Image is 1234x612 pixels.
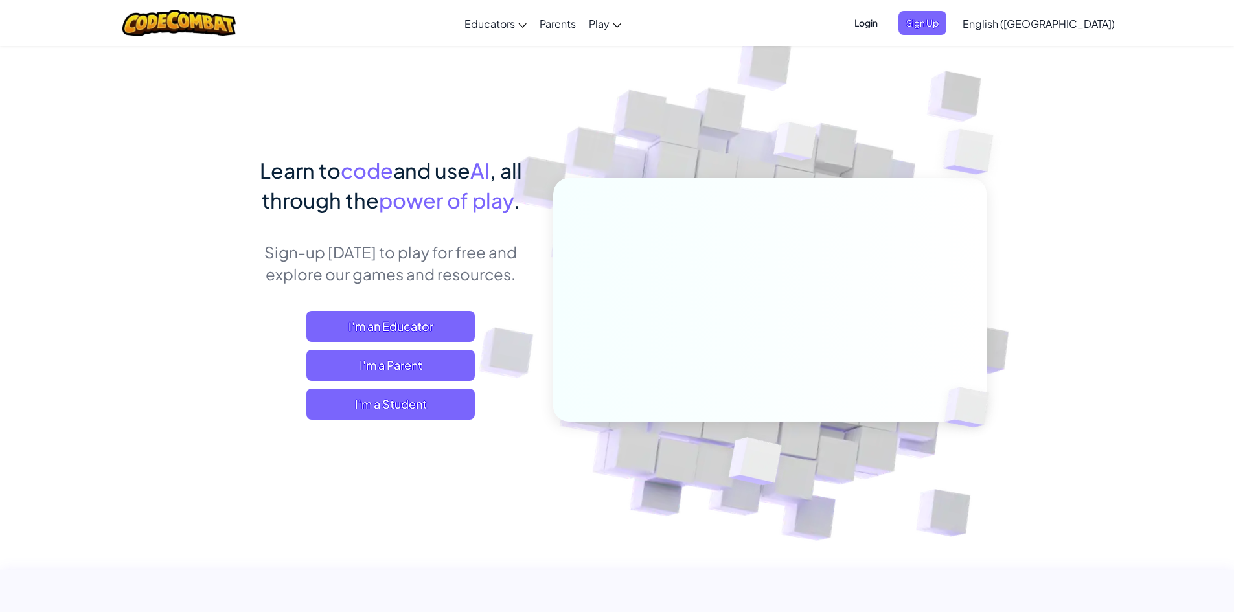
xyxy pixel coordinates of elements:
[582,6,628,41] a: Play
[470,157,490,183] span: AI
[589,17,610,30] span: Play
[306,389,475,420] button: I'm a Student
[122,10,236,36] img: CodeCombat logo
[514,187,520,213] span: .
[922,360,1020,455] img: Overlap cubes
[260,157,341,183] span: Learn to
[956,6,1121,41] a: English ([GEOGRAPHIC_DATA])
[749,96,842,193] img: Overlap cubes
[306,311,475,342] a: I'm an Educator
[963,17,1115,30] span: English ([GEOGRAPHIC_DATA])
[917,97,1029,207] img: Overlap cubes
[847,11,886,35] button: Login
[696,410,812,517] img: Overlap cubes
[458,6,533,41] a: Educators
[379,187,514,213] span: power of play
[898,11,946,35] button: Sign Up
[341,157,393,183] span: code
[533,6,582,41] a: Parents
[393,157,470,183] span: and use
[248,241,534,285] p: Sign-up [DATE] to play for free and explore our games and resources.
[306,350,475,381] a: I'm a Parent
[464,17,515,30] span: Educators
